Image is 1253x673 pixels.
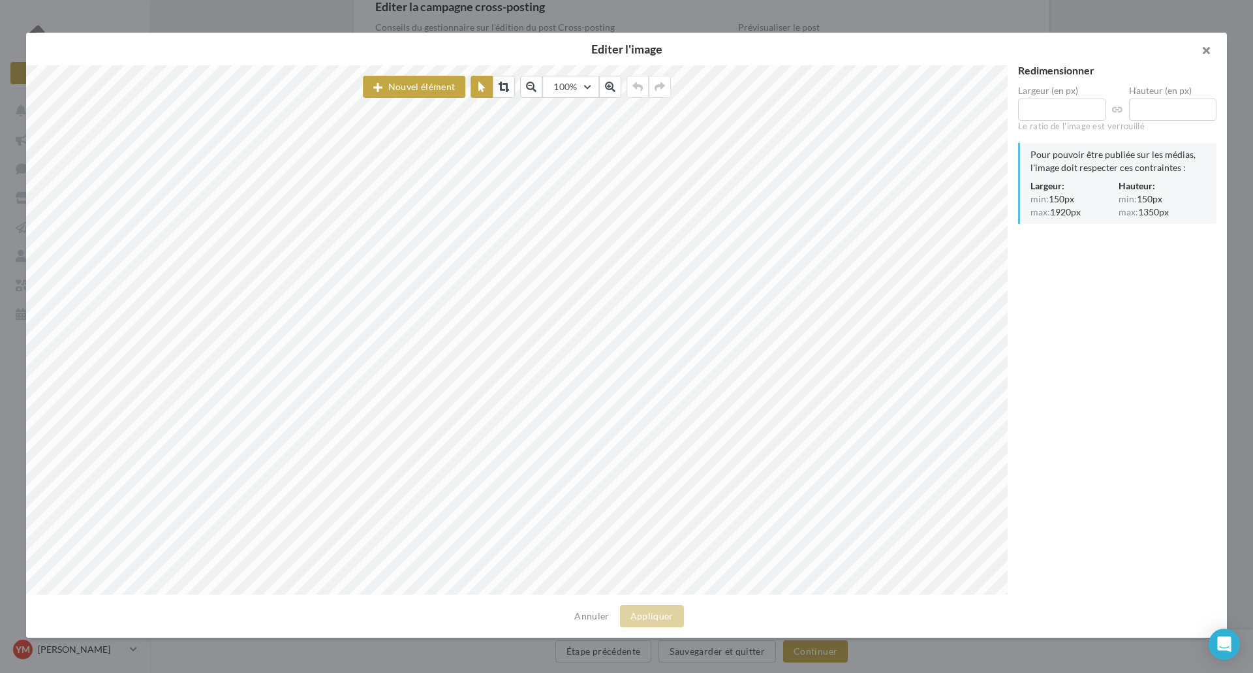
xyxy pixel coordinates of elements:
h2: Editer l'image [47,43,1206,55]
label: Largeur (en px) [1018,86,1106,95]
div: Redimensionner [1018,65,1216,76]
span: min: [1119,195,1137,204]
div: 150px [1030,193,1119,206]
div: Largeur: [1030,180,1119,193]
div: Open Intercom Messenger [1209,629,1240,660]
div: Hauteur: [1119,180,1207,193]
div: 1920px [1030,206,1119,219]
div: 1350px [1119,206,1207,219]
div: 150px [1119,193,1207,206]
span: max: [1119,208,1138,217]
div: Pour pouvoir être publiée sur les médias, l'image doit respecter ces contraintes : [1030,148,1206,174]
button: Appliquer [620,605,684,627]
button: 100% [542,76,598,98]
label: Hauteur (en px) [1129,86,1216,95]
button: Annuler [569,608,614,624]
div: Le ratio de l'image est verrouillé [1018,121,1216,133]
button: Nouvel élément [363,76,465,98]
span: min: [1030,195,1049,204]
span: max: [1030,208,1050,217]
